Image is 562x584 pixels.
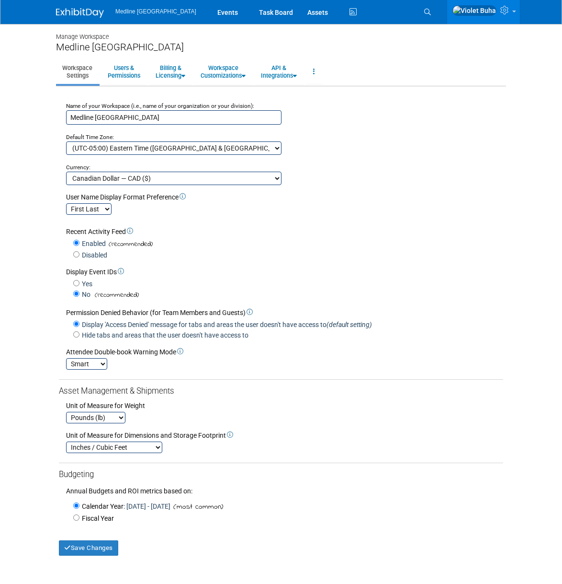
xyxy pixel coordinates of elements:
span: Fiscal Year [82,514,114,522]
a: WorkspaceSettings [56,60,99,83]
a: WorkspaceCustomizations [194,60,252,83]
div: Unit of Measure for Dimensions and Storage Footprint [66,431,503,440]
img: ExhibitDay [56,8,104,18]
input: Name of your organization [66,110,281,125]
small: Default Time Zone: [66,134,114,140]
label: Yes [79,279,92,289]
span: (recommended) [106,239,153,249]
label: Hide tabs and areas that the user doesn't have access to [79,330,248,340]
small: Currency: [66,164,90,171]
button: Save Changes [59,540,118,556]
i: (default setting) [326,321,372,328]
a: Billing &Licensing [149,60,191,83]
div: Asset Management & Shipments [59,385,503,397]
div: Display Event IDs [66,267,503,277]
label: Enabled [79,239,106,248]
div: Manage Workspace [56,24,506,41]
div: Permission Denied Behavior (for Team Members and Guests) [66,308,503,317]
div: Attendee Double-book Warning Mode [66,347,503,357]
small: Name of your Workspace (i.e., name of your organization or your division): [66,103,254,109]
div: User Name Display Format Preference [66,192,503,202]
div: Unit of Measure for Weight [66,401,503,410]
span: (recommended) [92,290,139,300]
img: Violet Buha [452,5,496,16]
div: Medline [GEOGRAPHIC_DATA] [56,41,506,53]
label: : [DATE] - [DATE] [79,502,170,511]
a: Users &Permissions [101,60,146,83]
div: Budgeting [59,469,503,480]
span: Medline [GEOGRAPHIC_DATA] [115,8,196,15]
span: (most common) [170,502,223,513]
span: Calendar Year [82,502,124,510]
div: Annual Budgets and ROI metrics based on: [59,480,503,496]
div: Recent Activity Feed [66,227,503,236]
a: API &Integrations [255,60,303,83]
label: No [79,290,90,299]
label: Display 'Access Denied' message for tabs and areas the user doesn't have access to [79,320,372,329]
label: Disabled [79,250,107,260]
